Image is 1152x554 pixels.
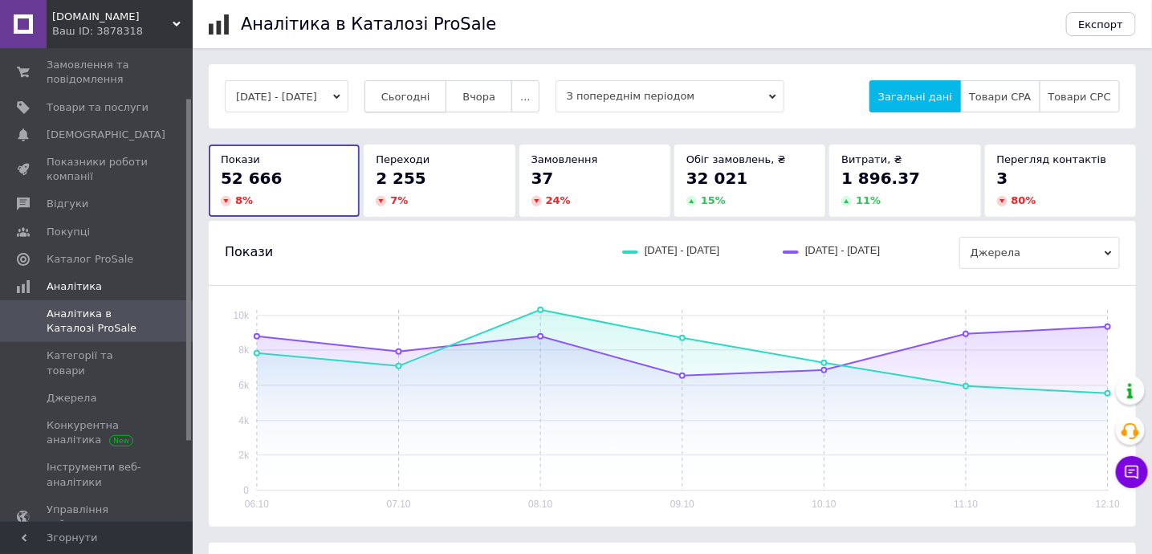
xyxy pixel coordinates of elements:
span: Управління сайтом [47,503,149,532]
text: 10k [234,310,250,321]
text: 11.10 [955,499,979,510]
span: Перегляд контактів [997,153,1107,165]
text: 0 [243,485,249,496]
span: 7 % [390,194,408,206]
span: Витрати, ₴ [841,153,902,165]
button: Експорт [1066,12,1137,36]
span: Замовлення та повідомлення [47,58,149,87]
button: ... [511,80,539,112]
span: [DEMOGRAPHIC_DATA] [47,128,165,142]
button: Чат з покупцем [1116,456,1148,488]
span: З попереднім періодом [556,80,784,112]
text: 10.10 [812,499,837,510]
span: 11 % [856,194,881,206]
span: Експорт [1079,18,1124,31]
text: 08.10 [528,499,552,510]
span: Каталог ProSale [47,252,133,267]
button: Вчора [446,80,512,112]
span: Товари CPA [969,91,1031,103]
span: Аналітика в Каталозі ProSale [47,307,149,336]
span: Замовлення [531,153,598,165]
div: Ваш ID: 3878318 [52,24,193,39]
span: ... [520,91,530,103]
span: Товари та послуги [47,100,149,115]
span: Джерела [959,237,1120,269]
span: 24 % [546,194,571,206]
span: 52 666 [221,169,283,188]
span: Інструменти веб-аналітики [47,460,149,489]
span: Переходи [376,153,429,165]
span: Аналітика [47,279,102,294]
span: Вчора [462,91,495,103]
span: Покази [225,243,273,261]
span: Загальні дані [878,91,952,103]
text: 8k [238,344,250,356]
span: Сьогодні [381,91,430,103]
h1: Аналітика в Каталозі ProSale [241,14,496,34]
span: 3 [997,169,1008,188]
span: Відгуки [47,197,88,211]
span: Джерела [47,391,96,405]
span: 8 % [235,194,253,206]
span: 2 255 [376,169,426,188]
button: Товари CPA [960,80,1040,112]
text: 4k [238,415,250,426]
text: 6k [238,380,250,391]
button: Загальні дані [869,80,961,112]
text: 06.10 [245,499,269,510]
span: 32 021 [686,169,748,188]
text: 09.10 [670,499,694,510]
span: BitesFish.online [52,10,173,24]
span: Категорії та товари [47,348,149,377]
text: 2k [238,450,250,461]
button: [DATE] - [DATE] [225,80,348,112]
span: Товари CPC [1048,91,1111,103]
span: 15 % [701,194,726,206]
button: Сьогодні [364,80,447,112]
span: Обіг замовлень, ₴ [686,153,786,165]
span: 80 % [1012,194,1036,206]
span: 1 896.37 [841,169,920,188]
span: Показники роботи компанії [47,155,149,184]
text: 12.10 [1096,499,1120,510]
text: 07.10 [387,499,411,510]
span: 37 [531,169,554,188]
span: Покази [221,153,260,165]
span: Покупці [47,225,90,239]
button: Товари CPC [1040,80,1120,112]
span: Конкурентна аналітика [47,418,149,447]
